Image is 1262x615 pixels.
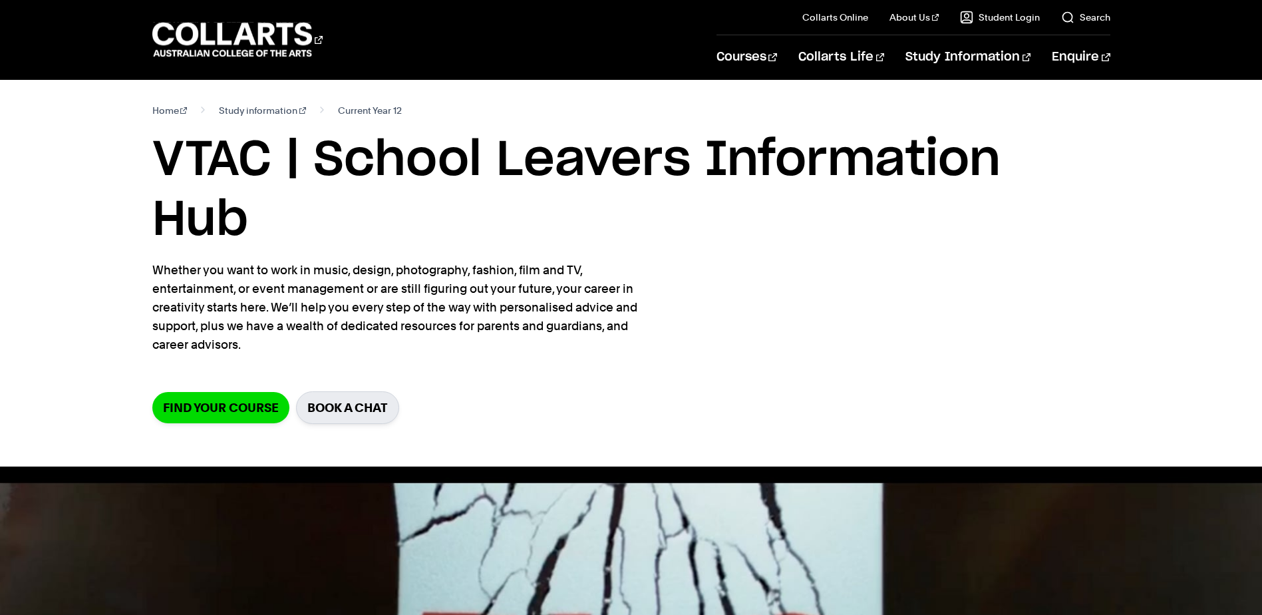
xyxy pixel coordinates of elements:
span: Current Year 12 [338,101,402,120]
h1: VTAC | School Leavers Information Hub [152,130,1110,250]
p: Whether you want to work in music, design, photography, fashion, film and TV, entertainment, or e... [152,261,638,354]
div: Go to homepage [152,21,323,59]
a: Enquire [1052,35,1110,79]
a: Collarts Life [798,35,884,79]
a: Collarts Online [802,11,868,24]
a: Courses [716,35,777,79]
a: Study information [219,101,306,120]
a: Search [1061,11,1110,24]
a: Home [152,101,188,120]
a: Book a chat [296,391,399,424]
a: Study Information [905,35,1030,79]
a: About Us [889,11,939,24]
a: Find your course [152,392,289,423]
a: Student Login [960,11,1040,24]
